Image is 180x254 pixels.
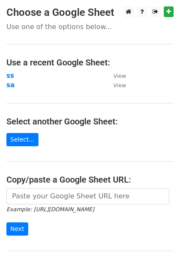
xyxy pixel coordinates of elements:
h4: Copy/paste a Google Sheet URL: [6,174,174,185]
p: Use one of the options below... [6,22,174,31]
h4: Use a recent Google Sheet: [6,57,174,68]
input: Next [6,222,28,236]
a: View [105,81,126,89]
small: View [113,73,126,79]
small: Example: [URL][DOMAIN_NAME] [6,206,94,213]
input: Paste your Google Sheet URL here [6,188,169,204]
a: ss [6,72,14,80]
a: View [105,72,126,80]
a: sa [6,81,15,89]
h3: Choose a Google Sheet [6,6,174,19]
small: View [113,82,126,89]
a: Select... [6,133,38,146]
h4: Select another Google Sheet: [6,116,174,127]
